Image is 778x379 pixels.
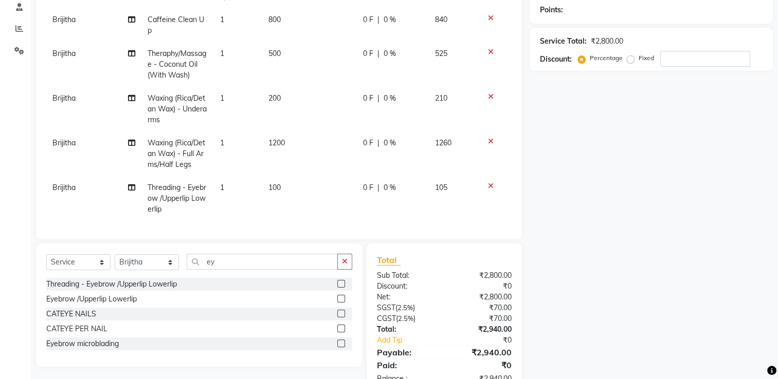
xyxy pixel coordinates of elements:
span: Waxing (Rica/Detan Wax) - Full Arms/Half Legs [148,138,205,169]
span: 2.5% [397,304,413,312]
label: Percentage [590,53,623,63]
span: 0 F [363,48,373,59]
span: 0 % [384,93,396,104]
div: ₹0 [444,359,519,371]
div: ( ) [369,313,444,324]
span: 525 [435,49,447,58]
div: ₹70.00 [444,302,519,313]
div: Service Total: [540,36,587,47]
span: SGST [377,303,395,312]
div: Sub Total: [369,270,444,281]
span: Brijitha [52,183,76,192]
div: Threading - Eyebrow /Upperlip Lowerlip [46,279,177,290]
span: 0 % [384,48,396,59]
div: ₹2,940.00 [444,346,519,358]
div: ₹2,800.00 [444,270,519,281]
span: | [377,48,379,59]
span: Brijitha [52,93,76,103]
span: 2.5% [398,314,413,323]
div: Eyebrow microblading [46,338,119,349]
span: | [377,182,379,193]
span: | [377,14,379,25]
span: 0 % [384,138,396,148]
span: 0 % [384,14,396,25]
div: ₹0 [444,281,519,292]
span: CGST [377,314,396,323]
span: 1200 [268,138,285,147]
div: Discount: [540,54,572,65]
div: ₹2,800.00 [444,292,519,302]
span: | [377,138,379,148]
span: 1 [220,15,224,24]
span: 1 [220,49,224,58]
div: Payable: [369,346,444,358]
span: Threading - Eyebrow /Upperlip Lowerlip [148,183,206,214]
span: 105 [435,183,447,192]
div: ₹2,800.00 [591,36,623,47]
div: Points: [540,5,563,15]
span: Theraphy/Massage - Coconut Oil (With Wash) [148,49,206,80]
span: 1 [220,93,224,103]
span: 100 [268,183,281,192]
span: 0 F [363,138,373,148]
span: Brijitha [52,138,76,147]
span: 500 [268,49,281,58]
span: Caffeine Clean Up [148,15,204,35]
div: Total: [369,324,444,335]
span: 1260 [435,138,451,147]
div: Net: [369,292,444,302]
label: Fixed [639,53,654,63]
span: Waxing (Rica/Detan Wax) - Underarms [148,93,207,124]
div: ₹2,940.00 [444,324,519,335]
span: 0 F [363,182,373,193]
span: 210 [435,93,447,103]
div: Eyebrow /Upperlip Lowerlip [46,294,137,305]
span: 800 [268,15,281,24]
span: 0 % [384,182,396,193]
div: Paid: [369,359,444,371]
div: ( ) [369,302,444,313]
span: 0 F [363,93,373,104]
span: 1 [220,183,224,192]
span: Brijitha [52,49,76,58]
span: 200 [268,93,281,103]
span: Brijitha [52,15,76,24]
span: | [377,93,379,104]
div: CATEYE NAILS [46,309,96,319]
div: ₹0 [457,335,520,346]
span: 1 [220,138,224,147]
div: Discount: [369,281,444,292]
input: Search or Scan [187,254,338,270]
span: 840 [435,15,447,24]
div: ₹70.00 [444,313,519,324]
div: CATEYE PER NAIL [46,324,107,334]
a: Add Tip [369,335,457,346]
span: Total [377,255,401,266]
span: 0 F [363,14,373,25]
